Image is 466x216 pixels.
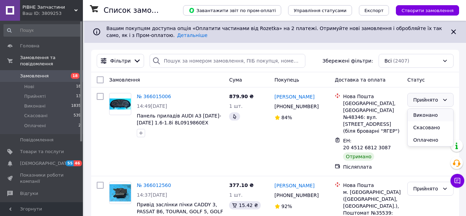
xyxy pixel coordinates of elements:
div: 15.42 ₴ [229,201,260,209]
span: Фільтри [110,57,131,64]
span: 1835 [71,103,81,109]
span: 18 [71,73,79,79]
span: [PHONE_NUMBER] [275,192,319,198]
span: 14:37[DATE] [137,192,167,198]
li: Оплачено [408,134,453,146]
span: Нові [24,84,34,90]
span: Виконані [24,103,46,109]
span: 879.90 ₴ [229,94,254,99]
span: Вашим покупцям доступна опція «Оплатити частинами від Rozetka» на 2 платежі. Отримуйте нові замов... [106,26,442,38]
li: Скасовано [408,121,453,134]
div: Нова Пошта [343,93,402,100]
span: Показники роботи компанії [20,172,64,185]
span: Управління статусами [294,8,346,13]
span: 2 [78,123,81,129]
span: Замовлення [109,77,140,83]
span: Всі [384,57,392,64]
div: Післяплата [343,163,402,170]
div: Ваш ID: 3809253 [22,10,83,17]
a: [PERSON_NAME] [275,182,315,189]
span: Головна [20,43,39,49]
a: № 366015006 [137,94,171,99]
span: 13 [76,93,81,100]
span: ЕН: 20 4512 6812 3087 [343,138,391,150]
span: Покупець [275,77,299,83]
span: 539 [74,113,81,119]
span: Оплачені [24,123,46,129]
a: Фото товару [109,93,131,115]
a: [PERSON_NAME] [275,93,315,100]
span: Прийняті [24,93,46,100]
span: РІВНЕ Запчастини [22,4,74,10]
span: Експорт [364,8,384,13]
div: Нова Пошта [343,182,402,189]
span: Статус [407,77,425,83]
a: № 366012560 [137,182,171,188]
span: [PHONE_NUMBER] [275,104,319,109]
span: Замовлення та повідомлення [20,55,83,67]
a: Фото товару [109,182,131,204]
input: Пошук [3,24,82,37]
button: Експорт [359,5,389,16]
a: Панель приладів AUDI A3 [DATE]-[DATE] 1.6-1.8i 8L0919860EX [137,113,221,125]
div: [GEOGRAPHIC_DATA], [GEOGRAPHIC_DATA] №48346: вул. [STREET_ADDRESS] (біля броварні "ЯГЕР") [343,100,402,134]
button: Завантажити звіт по пром-оплаті [183,5,281,16]
span: Замовлення [20,73,49,79]
span: [DEMOGRAPHIC_DATA] [20,160,71,167]
span: (2407) [393,58,409,64]
a: Створити замовлення [389,7,459,13]
span: Доставка та оплата [335,77,386,83]
span: Товари та послуги [20,149,64,155]
span: Повідомлення [20,137,54,143]
div: Отримано [343,152,374,161]
span: 377.10 ₴ [229,182,254,188]
img: Фото товару [110,184,131,201]
span: Збережені фільтри: [323,57,373,64]
span: 46 [74,160,82,166]
span: 1 шт. [229,103,242,109]
span: 84% [282,115,292,120]
span: Створити замовлення [401,8,454,13]
span: Cума [229,77,242,83]
span: 1 шт. [229,192,242,198]
button: Чат з покупцем [450,174,464,188]
span: 55 [66,160,74,166]
span: 18 [76,84,81,90]
button: Створити замовлення [396,5,459,16]
h1: Список замовлень [104,6,174,15]
div: Прийнято [413,185,439,192]
div: Прийнято [413,96,439,104]
button: Управління статусами [288,5,352,16]
span: Завантажити звіт по пром-оплаті [189,7,276,13]
span: Відгуки [20,190,38,197]
img: Фото товару [110,98,131,110]
span: 14:49[DATE] [137,103,167,109]
a: Детальніше [177,32,208,38]
li: Виконано [408,109,453,121]
input: Пошук за номером замовлення, ПІБ покупця, номером телефону, Email, номером накладної [150,54,305,68]
span: 92% [282,204,292,209]
span: Скасовані [24,113,48,119]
